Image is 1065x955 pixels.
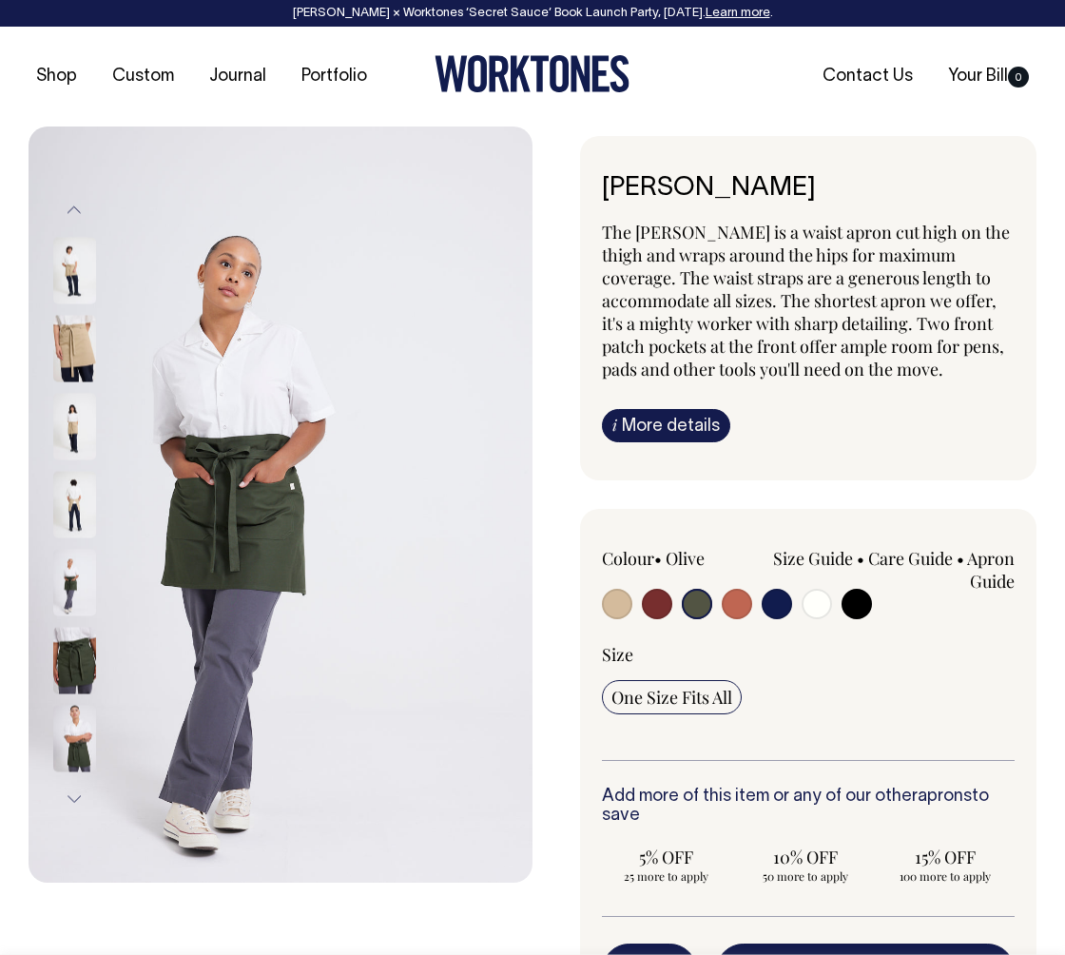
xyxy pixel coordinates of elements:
input: 15% OFF 100 more to apply [881,840,1009,889]
button: Next [60,778,88,821]
img: olive [53,628,96,694]
span: 15% OFF [890,846,999,868]
button: Previous [60,189,88,232]
input: 10% OFF 50 more to apply [742,840,870,889]
a: iMore details [602,409,730,442]
img: khaki [53,472,96,538]
input: One Size Fits All [602,680,742,714]
span: 5% OFF [611,846,721,868]
img: khaki [53,238,96,304]
span: 0 [1008,67,1029,88]
h1: [PERSON_NAME] [602,174,1015,204]
div: [PERSON_NAME] × Worktones ‘Secret Sauce’ Book Launch Party, [DATE]. . [19,7,1046,20]
span: 10% OFF [751,846,861,868]
span: One Size Fits All [611,686,732,709]
div: Colour [602,547,767,570]
a: Journal [202,61,274,92]
div: Size [602,643,1015,666]
span: • [957,547,964,570]
a: aprons [918,789,972,805]
a: Your Bill0 [940,61,1036,92]
a: Contact Us [815,61,920,92]
img: khaki [53,394,96,460]
input: 5% OFF 25 more to apply [602,840,730,889]
img: olive [29,127,532,883]
a: Size Guide [773,547,853,570]
h6: Add more of this item or any of our other to save [602,788,1015,826]
a: Shop [29,61,85,92]
span: • [857,547,864,570]
img: olive [53,706,96,772]
img: khaki [53,316,96,382]
span: The [PERSON_NAME] is a waist apron cut high on the thigh and wraps around the hips for maximum co... [602,221,1010,380]
span: 50 more to apply [751,868,861,884]
a: Learn more [706,8,770,19]
img: olive [53,550,96,616]
a: Custom [105,61,182,92]
label: Olive [666,547,705,570]
span: 100 more to apply [890,868,999,884]
a: Apron Guide [967,547,1015,593]
a: Care Guide [868,547,953,570]
span: • [654,547,662,570]
span: i [612,415,617,435]
span: 25 more to apply [611,868,721,884]
a: Portfolio [294,61,375,92]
